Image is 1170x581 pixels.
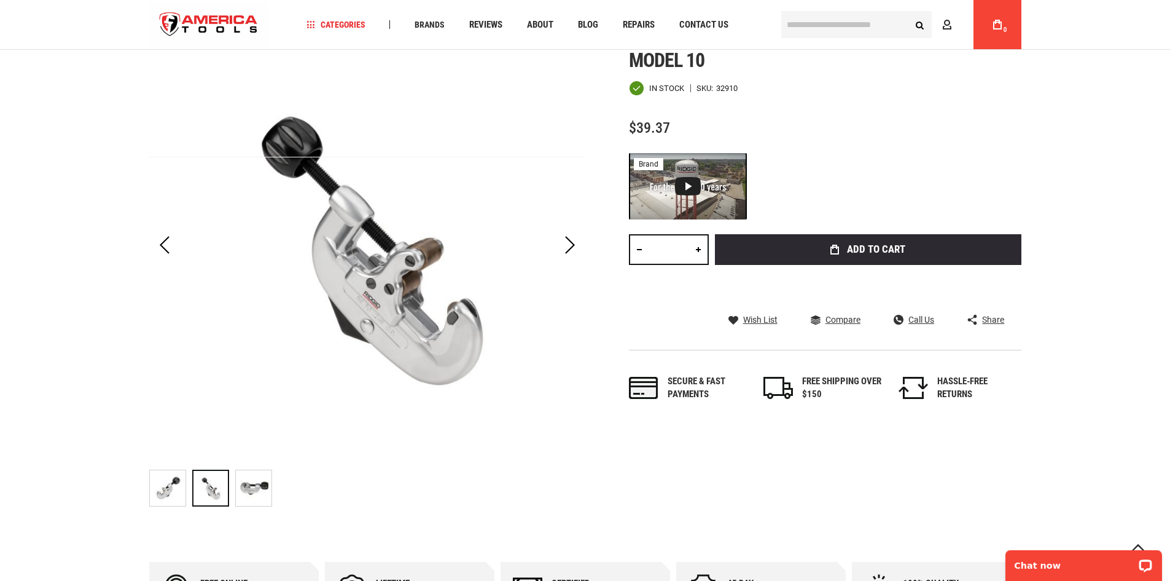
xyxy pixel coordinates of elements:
[578,20,598,30] span: Blog
[908,13,932,36] button: Search
[572,17,604,33] a: Blog
[696,84,716,92] strong: SKU
[899,377,928,399] img: returns
[743,315,778,324] span: Wish List
[464,17,508,33] a: Reviews
[668,375,747,401] div: Secure & fast payments
[1004,26,1007,33] span: 0
[555,27,585,464] div: Next
[150,470,185,506] img: RIDGID 32910 Screw Feed Tubing Cutters Model 10
[728,314,778,325] a: Wish List
[629,119,670,136] span: $39.37
[149,2,268,48] a: store logo
[825,315,860,324] span: Compare
[527,20,553,30] span: About
[236,470,271,506] img: RIDGID 32910 Screw Feed Tubing Cutters Model 10
[149,2,268,48] img: America Tools
[623,20,655,30] span: Repairs
[679,20,728,30] span: Contact Us
[469,20,502,30] span: Reviews
[811,314,860,325] a: Compare
[306,20,365,29] span: Categories
[716,84,738,92] div: 32910
[712,269,1024,304] iframe: Secure express checkout frame
[674,17,734,33] a: Contact Us
[149,27,585,464] img: RIDGID 32910 Screw Feed Tubing Cutters Model 10
[629,377,658,399] img: payments
[149,464,192,513] div: RIDGID 32910 Screw Feed Tubing Cutters Model 10
[409,17,450,33] a: Brands
[301,17,371,33] a: Categories
[415,20,445,29] span: Brands
[982,315,1004,324] span: Share
[617,17,660,33] a: Repairs
[192,464,235,513] div: RIDGID 32910 Screw Feed Tubing Cutters Model 10
[847,244,905,255] span: Add to Cart
[894,314,934,325] a: Call Us
[521,17,559,33] a: About
[149,27,180,464] div: Previous
[997,542,1170,581] iframe: LiveChat chat widget
[235,464,272,513] div: RIDGID 32910 Screw Feed Tubing Cutters Model 10
[802,375,882,401] div: FREE SHIPPING OVER $150
[908,315,934,324] span: Call Us
[937,375,1017,401] div: HASSLE-FREE RETURNS
[629,81,684,96] div: Availability
[649,84,684,92] span: In stock
[763,377,793,399] img: shipping
[715,234,1021,265] button: Add to Cart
